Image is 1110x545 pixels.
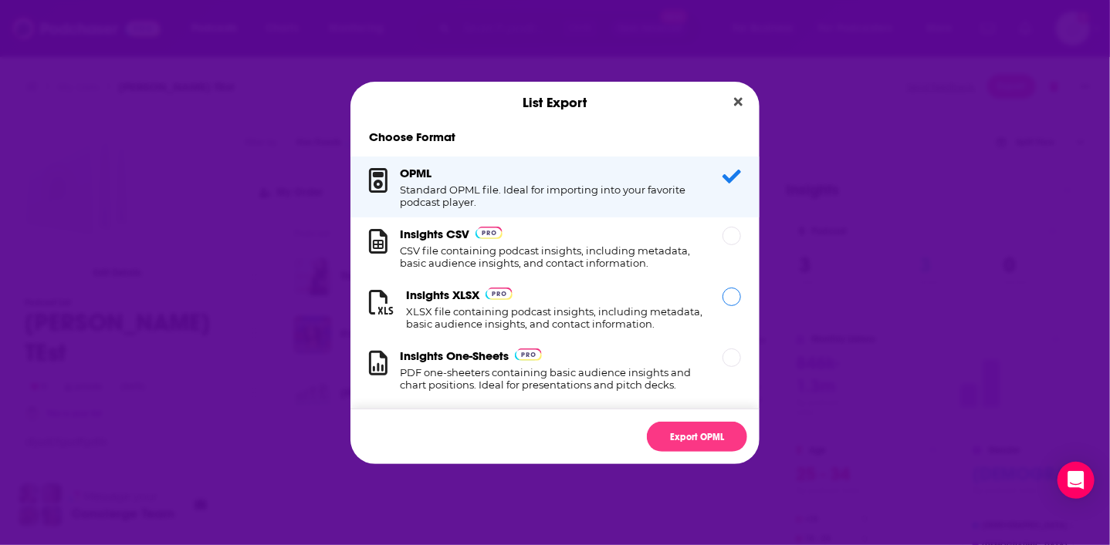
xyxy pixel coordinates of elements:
[406,288,479,302] h3: Insights XLSX
[400,166,431,180] h3: OPML
[350,130,760,144] h1: Choose Format
[515,348,542,361] img: Podchaser Pro
[647,422,747,452] button: Export OPML
[400,348,509,363] h3: Insights One-Sheets
[475,227,503,239] img: Podchaser Pro
[486,288,513,300] img: Podchaser Pro
[400,183,704,208] h1: Standard OPML file. Ideal for importing into your favorite podcast player.
[400,366,704,391] h1: PDF one-sheeters containing basic audience insights and chart positions. Ideal for presentations ...
[400,244,704,269] h1: CSV file containing podcast insights, including metadata, basic audience insights, and contact in...
[350,82,760,123] div: List Export
[1058,462,1095,499] div: Open Intercom Messenger
[406,305,704,330] h1: XLSX file containing podcast insights, including metadata, basic audience insights, and contact i...
[400,227,469,241] h3: Insights CSV
[728,93,749,112] button: Close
